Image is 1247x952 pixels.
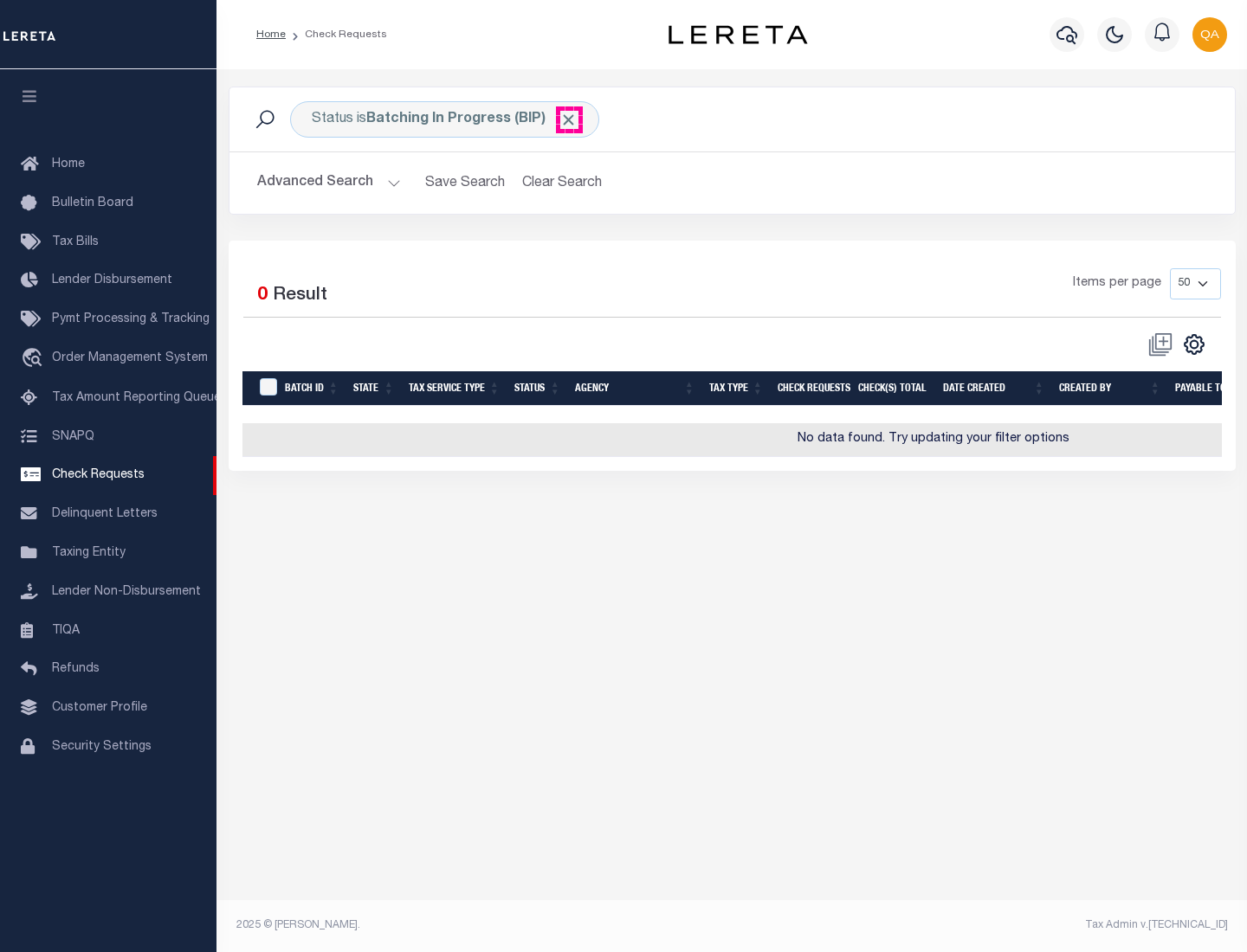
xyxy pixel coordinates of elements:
[366,113,578,126] b: Batching In Progress (BIP)
[21,348,48,370] i: travel_explore
[278,371,346,407] th: Batch Id: activate to sort column ascending
[1192,17,1227,52] img: svg+xml;base64,PHN2ZyB4bWxucz0iaHR0cDovL3d3dy53My5vcmcvMjAwMC9zdmciIHBvaW50ZXItZXZlbnRzPSJub25lIi...
[52,547,126,559] span: Taxing Entity
[257,286,268,305] span: 0
[507,371,568,407] th: Status: activate to sort column ascending
[256,29,286,40] a: Home
[52,508,158,520] span: Delinquent Letters
[52,197,133,209] span: Bulletin Board
[415,166,515,200] button: Save Search
[52,586,201,598] span: Lender Non-Disbursement
[52,158,85,170] span: Home
[223,917,733,933] div: 2025 © [PERSON_NAME].
[936,371,1052,407] th: Date Created: activate to sort column ascending
[851,371,936,407] th: Check(s) Total
[568,371,702,407] th: Agency: activate to sort column ascending
[1052,371,1168,407] th: Created By: activate to sort column ascending
[52,469,145,481] span: Check Requests
[559,111,578,129] span: Click to Remove
[52,702,147,714] span: Customer Profile
[702,371,771,407] th: Tax Type: activate to sort column ascending
[346,371,402,407] th: State: activate to sort column ascending
[1073,274,1161,293] span: Items per page
[515,166,610,200] button: Clear Search
[52,236,99,248] span: Tax Bills
[52,741,152,753] span: Security Settings
[286,27,387,42] li: Check Requests
[771,371,851,407] th: Check Requests
[52,663,100,675] span: Refunds
[745,917,1228,933] div: Tax Admin v.[TECHNICAL_ID]
[290,101,599,138] div: Status is
[52,352,208,364] span: Order Management System
[52,430,94,442] span: SNAPQ
[52,274,172,286] span: Lender Disbursement
[273,282,327,310] label: Result
[402,371,507,407] th: Tax Service Type: activate to sort column ascending
[52,392,221,404] span: Tax Amount Reporting Queue
[257,166,401,200] button: Advanced Search
[52,313,210,325] span: Pymt Processing & Tracking
[52,624,80,636] span: TIQA
[669,25,807,44] img: logo-dark.svg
